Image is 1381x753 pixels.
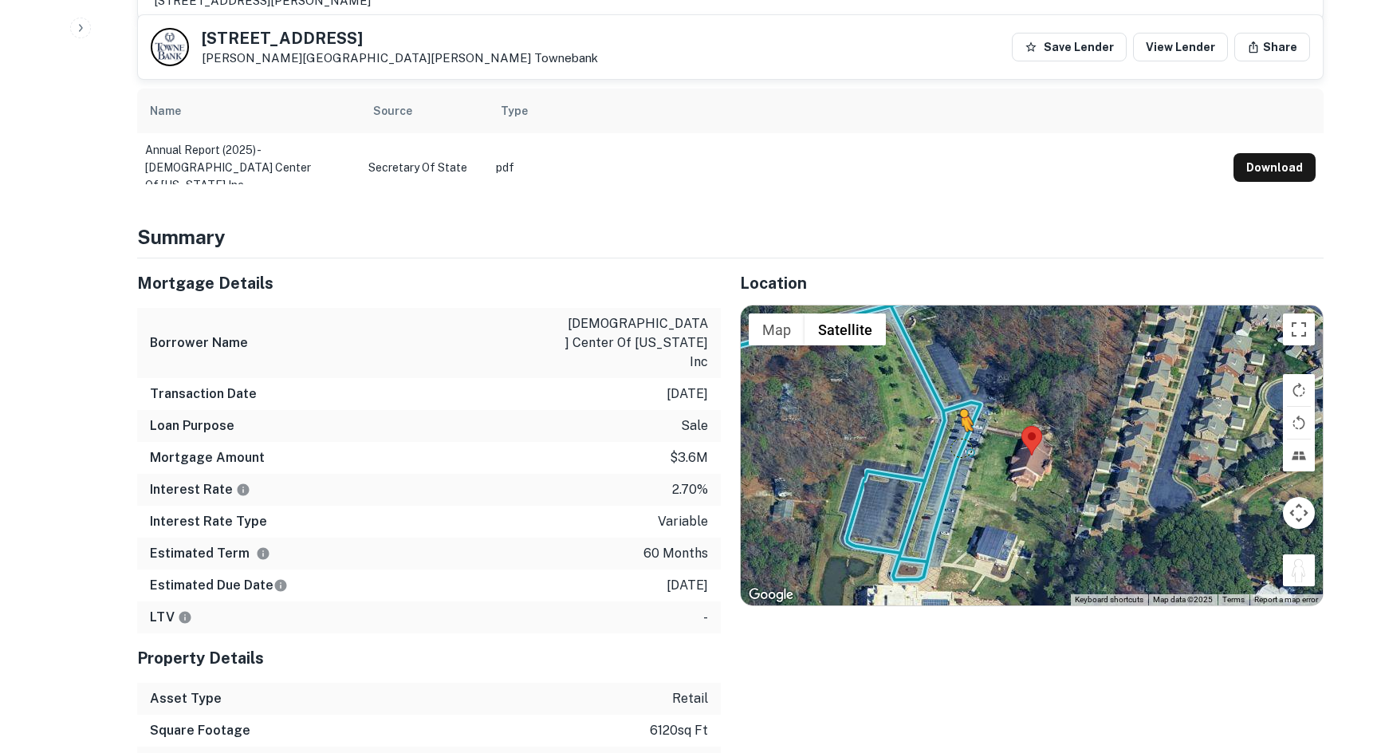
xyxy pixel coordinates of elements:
th: Source [360,89,488,133]
td: annual report (2025) - [DEMOGRAPHIC_DATA] center of [US_STATE] inc [137,133,360,202]
p: 2.70% [672,480,708,499]
button: Save Lender [1012,33,1127,61]
p: variable [658,512,708,531]
button: Drag Pegman onto the map to open Street View [1283,554,1315,586]
th: Name [137,89,360,133]
p: $3.6m [670,448,708,467]
button: Toggle fullscreen view [1283,313,1315,345]
svg: Term is based on a standard schedule for this type of loan. [256,546,270,561]
p: 60 months [643,544,708,563]
a: Report a map error [1254,595,1318,604]
td: Secretary of State [360,133,488,202]
h5: [STREET_ADDRESS] [202,30,598,46]
p: sale [681,416,708,436]
h6: Estimated Term [150,544,270,563]
td: pdf [488,133,1226,202]
p: [DEMOGRAPHIC_DATA] center of [US_STATE] inc [565,314,708,372]
button: Rotate map clockwise [1283,374,1315,406]
p: [DATE] [667,384,708,404]
h5: Location [740,271,1324,295]
th: Type [488,89,1226,133]
svg: The interest rates displayed on the website are for informational purposes only and may be report... [236,483,250,497]
h6: Estimated Due Date [150,576,288,595]
img: Google [745,585,797,605]
button: Show satellite imagery [805,313,886,345]
h6: Borrower Name [150,333,248,353]
div: scrollable content [137,89,1324,184]
a: View Lender [1133,33,1228,61]
button: Tilt map [1283,440,1315,471]
div: Name [150,101,181,120]
button: Map camera controls [1283,497,1315,529]
svg: LTVs displayed on the website are for informational purposes only and may be reported incorrectly... [178,610,192,625]
a: Terms [1222,595,1245,604]
span: Map data ©2025 [1153,595,1213,604]
h6: LTV [150,608,192,627]
button: Show street map [749,313,805,345]
h6: Loan Purpose [150,416,234,436]
h6: Interest Rate [150,480,250,499]
h6: Mortgage Amount [150,448,265,467]
button: Rotate map counterclockwise [1283,407,1315,439]
svg: Estimate is based on a standard schedule for this type of loan. [273,578,288,593]
a: Townebank [534,51,598,65]
p: - [703,608,708,627]
iframe: Chat Widget [1301,625,1381,702]
p: retail [672,689,708,708]
p: 6120 sq ft [650,721,708,740]
p: [DATE] [667,576,708,595]
h6: Transaction Date [150,384,257,404]
div: Type [501,101,528,120]
button: Download [1233,153,1316,182]
h5: Mortgage Details [137,271,721,295]
h5: Property Details [137,646,721,670]
div: Source [373,101,412,120]
a: Open this area in Google Maps (opens a new window) [745,585,797,605]
button: Keyboard shortcuts [1075,594,1143,605]
h6: Square Footage [150,721,250,740]
h6: Interest Rate Type [150,512,267,531]
button: Share [1234,33,1310,61]
h6: Asset Type [150,689,222,708]
p: [PERSON_NAME][GEOGRAPHIC_DATA][PERSON_NAME] [202,51,598,65]
h4: Summary [137,223,1324,251]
